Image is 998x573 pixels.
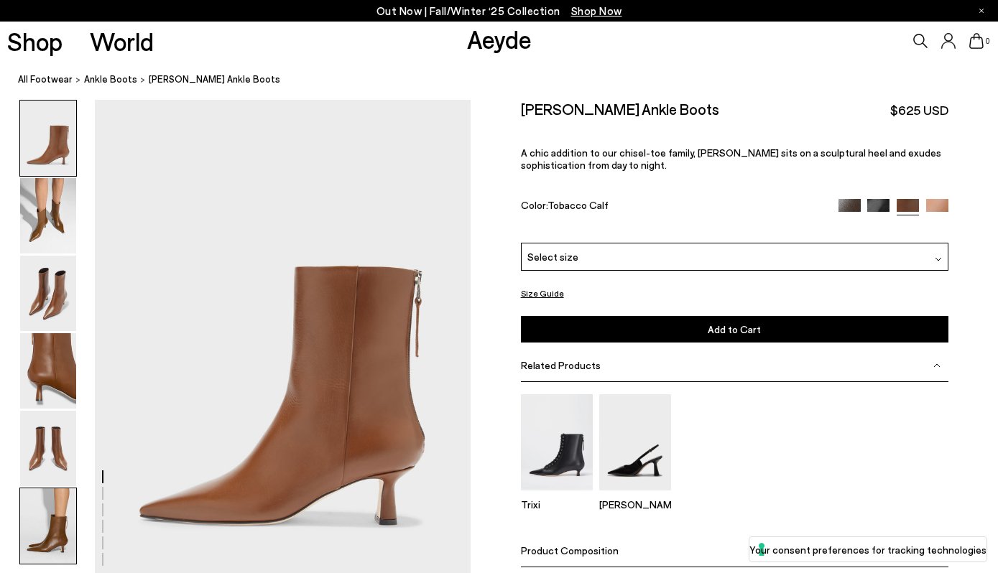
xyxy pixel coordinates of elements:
span: [PERSON_NAME] Ankle Boots [149,72,280,87]
span: $625 USD [890,101,948,119]
img: Rowan Chiseled Ankle Boots - Image 1 [20,101,76,176]
p: Out Now | Fall/Winter ‘25 Collection [376,2,622,20]
span: Product Composition [521,544,619,556]
span: ankle boots [84,73,137,85]
img: Rowan Chiseled Ankle Boots - Image 4 [20,333,76,409]
a: ankle boots [84,72,137,87]
button: Add to Cart [521,316,948,343]
a: 0 [969,33,984,49]
img: Rowan Chiseled Ankle Boots - Image 6 [20,488,76,564]
img: Rowan Chiseled Ankle Boots - Image 2 [20,178,76,253]
span: 0 [984,37,991,45]
a: All Footwear [18,72,73,87]
span: A chic addition to our chisel-toe family, [PERSON_NAME] sits on a sculptural heel and exudes soph... [521,146,941,171]
a: World [90,29,154,54]
img: Fernanda Slingback Pumps [599,394,671,490]
a: Fernanda Slingback Pumps [PERSON_NAME] [599,480,671,511]
span: Add to Cart [708,323,761,335]
p: [PERSON_NAME] [599,498,671,511]
img: Rowan Chiseled Ankle Boots - Image 3 [20,256,76,331]
a: Trixi Lace-Up Boots Trixi [521,480,593,511]
div: Color: [521,199,825,215]
span: Related Products [521,359,601,371]
button: Size Guide [521,284,564,302]
img: Trixi Lace-Up Boots [521,394,593,490]
span: Navigate to /collections/new-in [571,4,622,17]
img: svg%3E [933,362,941,369]
img: Rowan Chiseled Ankle Boots - Image 5 [20,411,76,486]
a: Shop [7,29,63,54]
p: Trixi [521,498,593,511]
span: Tobacco Calf [547,199,609,211]
h2: [PERSON_NAME] Ankle Boots [521,100,719,118]
nav: breadcrumb [18,60,998,100]
button: Your consent preferences for tracking technologies [749,537,987,562]
a: Aeyde [467,24,532,54]
label: Your consent preferences for tracking technologies [749,542,987,557]
span: Select size [527,249,578,264]
img: svg%3E [935,256,942,263]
